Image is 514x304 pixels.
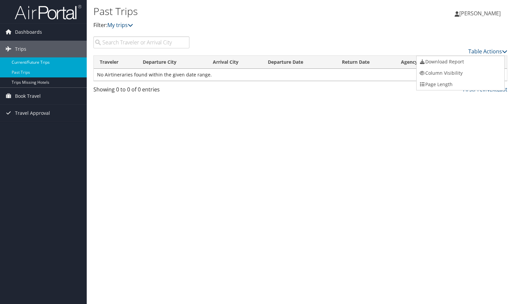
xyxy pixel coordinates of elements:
a: Page Length [417,79,504,90]
span: Dashboards [15,24,42,40]
span: Book Travel [15,88,41,104]
a: Column Visibility [417,67,504,79]
img: airportal-logo.png [15,4,81,20]
span: Travel Approval [15,105,50,121]
a: Download Report [417,56,504,67]
span: Trips [15,41,26,57]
